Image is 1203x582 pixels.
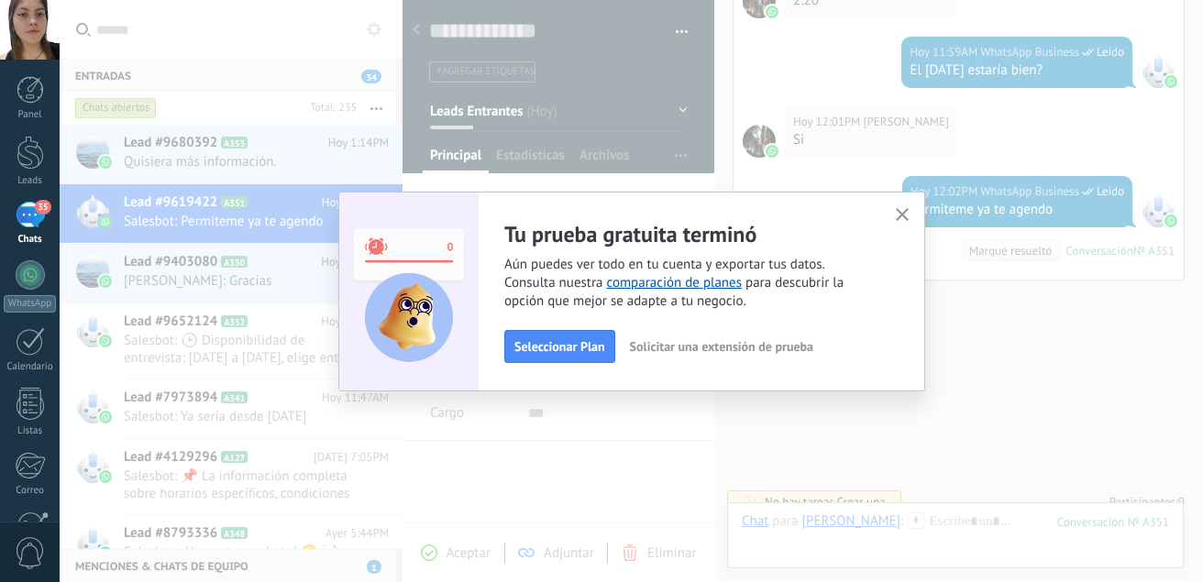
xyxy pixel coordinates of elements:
div: Panel [4,109,57,121]
button: Seleccionar Plan [504,330,615,363]
span: Seleccionar Plan [514,340,605,353]
span: Aún puedes ver todo en tu cuenta y exportar tus datos. Consulta nuestra para descubrir la opción ... [504,256,873,311]
div: Listas [4,425,57,437]
div: Calendario [4,361,57,373]
span: Solicitar una extensión de prueba [630,340,813,353]
div: Leads [4,175,57,187]
span: 35 [35,200,50,214]
div: Chats [4,234,57,246]
div: Correo [4,485,57,497]
button: Solicitar una extensión de prueba [622,333,822,360]
div: WhatsApp [4,295,56,313]
h2: Tu prueba gratuita terminó [504,220,873,248]
a: comparación de planes [606,274,742,291]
